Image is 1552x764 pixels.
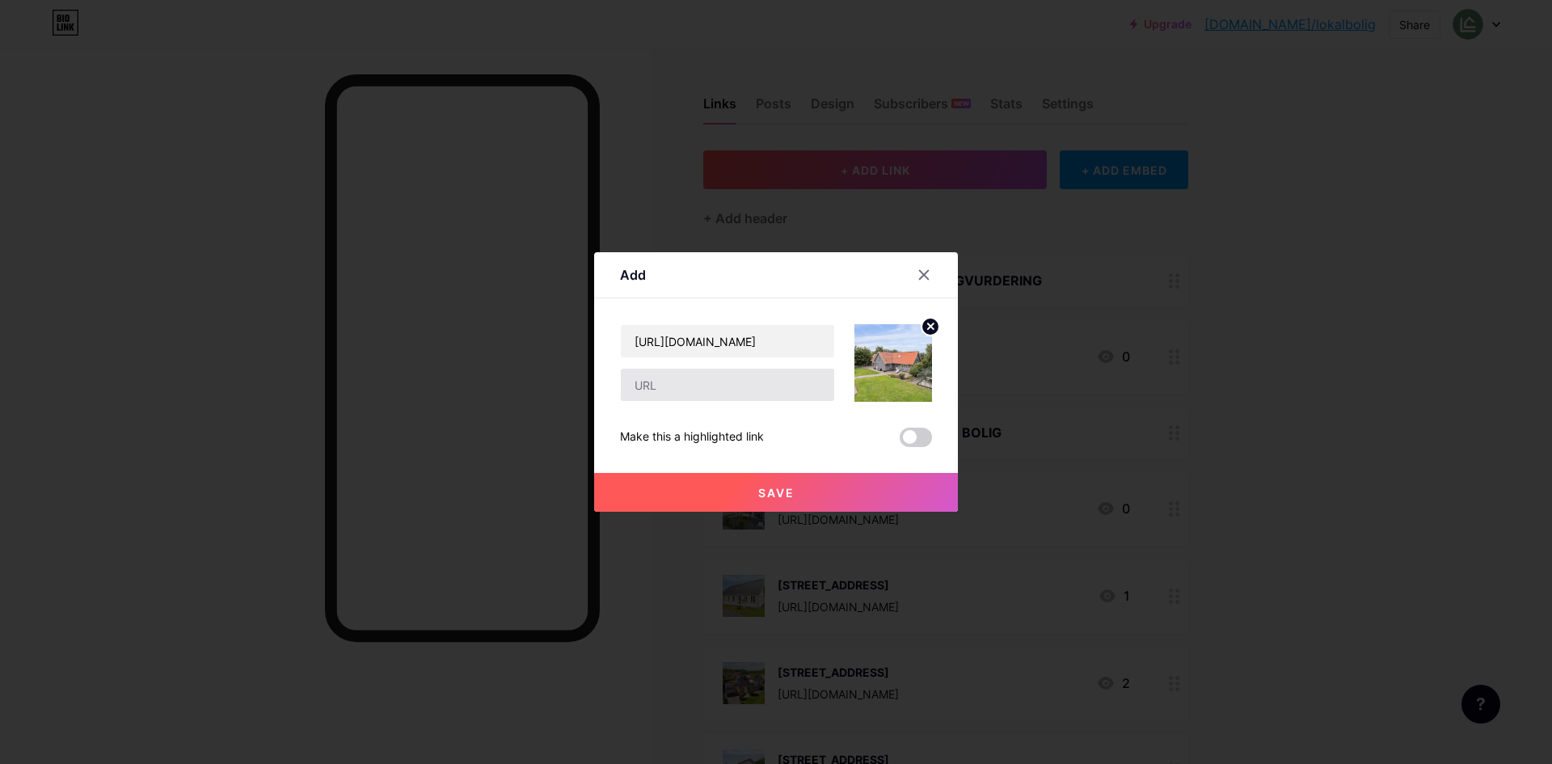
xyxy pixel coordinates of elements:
input: Title [621,325,834,357]
img: link_thumbnail [854,324,932,402]
span: Save [758,486,795,500]
button: Save [594,473,958,512]
input: URL [621,369,834,401]
div: Make this a highlighted link [620,428,764,447]
div: Add [620,265,646,285]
